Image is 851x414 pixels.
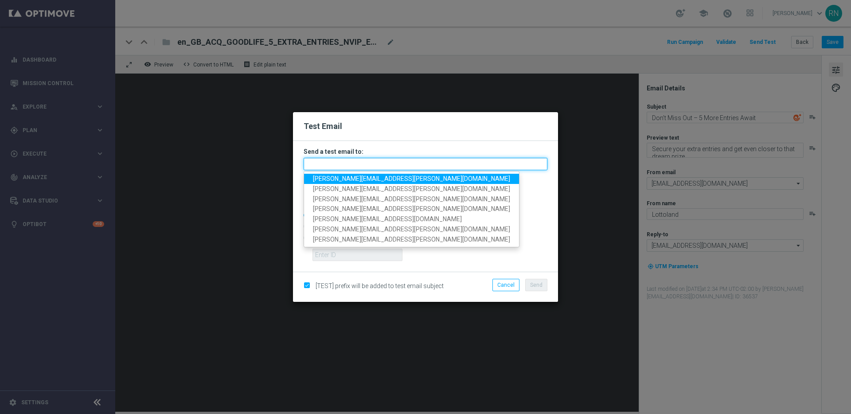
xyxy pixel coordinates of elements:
a: [PERSON_NAME][EMAIL_ADDRESS][PERSON_NAME][DOMAIN_NAME] [304,174,519,184]
button: Send [525,279,547,291]
span: [PERSON_NAME][EMAIL_ADDRESS][PERSON_NAME][DOMAIN_NAME] [313,205,510,212]
span: [PERSON_NAME][EMAIL_ADDRESS][DOMAIN_NAME] [313,215,462,223]
span: [PERSON_NAME][EMAIL_ADDRESS][PERSON_NAME][DOMAIN_NAME] [313,236,510,243]
button: Cancel [492,279,519,291]
h3: Send a test email to: [304,148,547,156]
a: [PERSON_NAME][EMAIL_ADDRESS][PERSON_NAME][DOMAIN_NAME] [304,224,519,234]
a: [PERSON_NAME][EMAIL_ADDRESS][PERSON_NAME][DOMAIN_NAME] [304,184,519,194]
span: [PERSON_NAME][EMAIL_ADDRESS][PERSON_NAME][DOMAIN_NAME] [313,195,510,202]
a: [PERSON_NAME][EMAIL_ADDRESS][DOMAIN_NAME] [304,214,519,224]
h2: Test Email [304,121,547,132]
a: [PERSON_NAME][EMAIL_ADDRESS][PERSON_NAME][DOMAIN_NAME] [304,194,519,204]
a: [PERSON_NAME][EMAIL_ADDRESS][PERSON_NAME][DOMAIN_NAME] [304,234,519,245]
a: [PERSON_NAME][EMAIL_ADDRESS][PERSON_NAME][DOMAIN_NAME] [304,204,519,214]
input: Enter ID [312,249,402,261]
span: Send [530,282,543,288]
span: [TEST] prefix will be added to test email subject [316,282,444,289]
span: [PERSON_NAME][EMAIL_ADDRESS][PERSON_NAME][DOMAIN_NAME] [313,226,510,233]
span: [PERSON_NAME][EMAIL_ADDRESS][PERSON_NAME][DOMAIN_NAME] [313,185,510,192]
span: [PERSON_NAME][EMAIL_ADDRESS][PERSON_NAME][DOMAIN_NAME] [313,175,510,182]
